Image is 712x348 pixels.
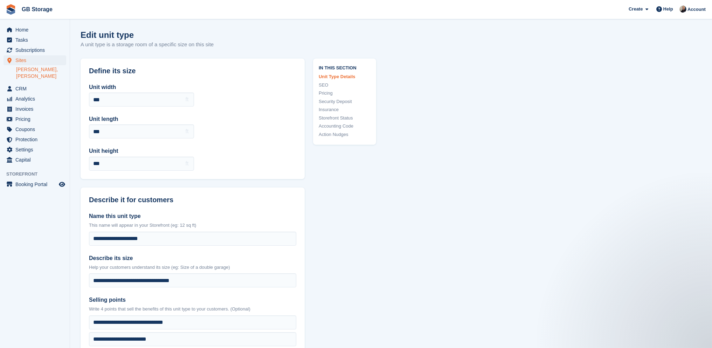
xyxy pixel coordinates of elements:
span: Help [663,6,673,13]
p: This name will appear in your Storefront (eg: 12 sq ft) [89,222,296,229]
p: A unit type is a storage room of a specific size on this site [81,41,214,49]
label: Selling points [89,296,296,304]
a: menu [4,179,66,189]
a: GB Storage [19,4,55,15]
span: Coupons [15,124,57,134]
label: Name this unit type [89,212,296,220]
span: Create [629,6,643,13]
a: menu [4,155,66,165]
a: menu [4,25,66,35]
a: menu [4,145,66,155]
label: Unit width [89,83,194,91]
a: Unit Type Details [319,73,371,80]
span: Pricing [15,114,57,124]
label: Unit height [89,147,194,155]
img: Karl Walker [679,6,686,13]
a: SEO [319,82,371,89]
label: Unit length [89,115,194,123]
span: Subscriptions [15,45,57,55]
span: Invoices [15,104,57,114]
span: Home [15,25,57,35]
span: In this section [319,64,371,71]
span: Booking Portal [15,179,57,189]
a: Preview store [58,180,66,189]
p: Write 4 points that sell the benefits of this unit type to your customers. (Optional) [89,306,296,313]
a: menu [4,94,66,104]
span: Settings [15,145,57,155]
a: menu [4,114,66,124]
span: Account [687,6,706,13]
a: menu [4,35,66,45]
label: Describe its size [89,254,296,262]
span: Capital [15,155,57,165]
a: menu [4,135,66,144]
h2: Describe it for customers [89,196,296,204]
span: Protection [15,135,57,144]
span: Analytics [15,94,57,104]
a: menu [4,124,66,134]
span: CRM [15,84,57,94]
a: Storefront Status [319,115,371,122]
h1: Edit unit type [81,30,214,40]
a: Insurance [319,106,371,113]
a: [PERSON_NAME], [PERSON_NAME] [16,66,66,80]
a: menu [4,55,66,65]
a: Pricing [319,90,371,97]
a: Action Nudges [319,131,371,138]
span: Tasks [15,35,57,45]
p: Help your customers understand its size (eg: Size of a double garage) [89,264,296,271]
span: Storefront [6,171,70,178]
a: menu [4,45,66,55]
a: menu [4,84,66,94]
span: Sites [15,55,57,65]
a: menu [4,104,66,114]
a: Security Deposit [319,98,371,105]
h2: Define its size [89,67,296,75]
img: stora-icon-8386f47178a22dfd0bd8f6a31ec36ba5ce8667c1dd55bd0f319d3a0aa187defe.svg [6,4,16,15]
a: Accounting Code [319,123,371,130]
